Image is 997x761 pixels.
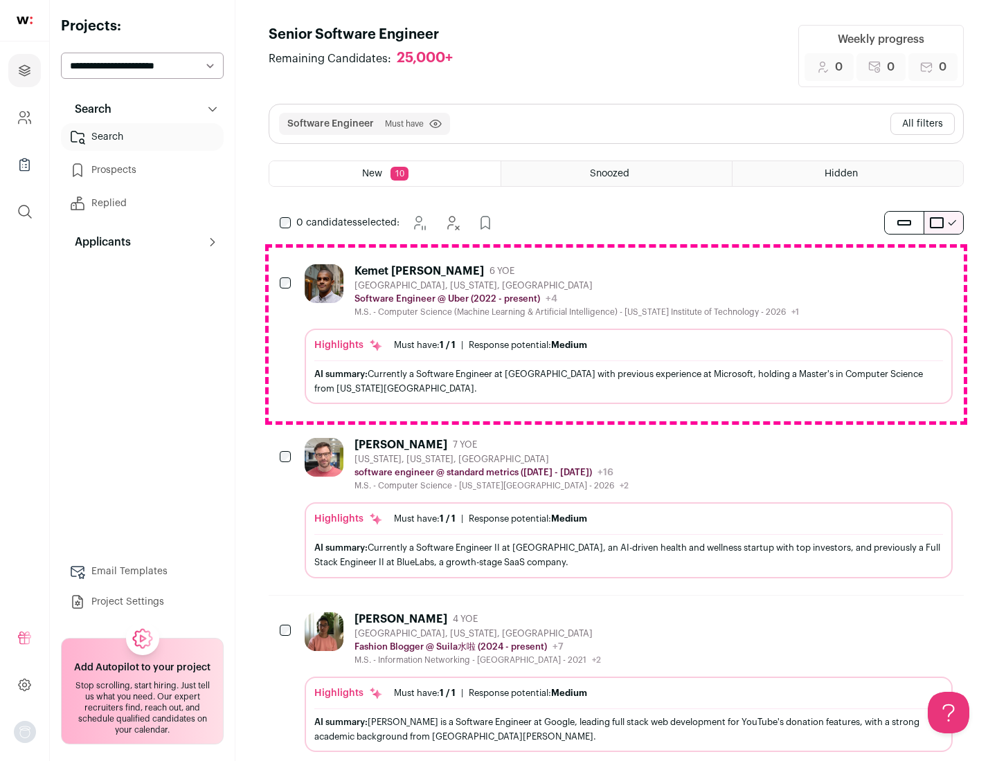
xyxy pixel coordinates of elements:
[546,294,557,304] span: +4
[354,454,629,465] div: [US_STATE], [US_STATE], [GEOGRAPHIC_DATA]
[551,688,587,697] span: Medium
[471,209,499,237] button: Add to Prospects
[354,612,447,626] div: [PERSON_NAME]
[305,438,953,578] a: [PERSON_NAME] 7 YOE [US_STATE], [US_STATE], [GEOGRAPHIC_DATA] software engineer @ standard metric...
[354,467,592,478] p: software engineer @ standard metrics ([DATE] - [DATE])
[733,161,963,186] a: Hidden
[269,25,467,44] h1: Senior Software Engineer
[305,612,343,651] img: ebffc8b94a612106133ad1a79c5dcc917f1f343d62299c503ebb759c428adb03.jpg
[469,688,587,699] div: Response potential:
[440,514,456,523] span: 1 / 1
[287,117,374,131] button: Software Engineer
[61,588,224,616] a: Project Settings
[835,59,843,75] span: 0
[17,17,33,24] img: wellfound-shorthand-0d5821cbd27db2630d0214b213865d53afaa358527fdda9d0ea32b1df1b89c2c.svg
[928,692,969,733] iframe: Help Scout Beacon - Open
[394,513,456,524] div: Must have:
[489,266,514,277] span: 6 YOE
[296,218,357,228] span: 0 candidates
[598,468,613,477] span: +16
[8,148,41,181] a: Company Lists
[592,656,601,664] span: +2
[74,661,210,675] h2: Add Autopilot to your project
[453,614,478,625] span: 4 YOE
[362,169,382,178] span: New
[305,264,343,303] img: 1d26598260d5d9f7a69202d59cf331847448e6cffe37083edaed4f8fc8795bfe
[354,654,601,666] div: M.S. - Information Networking - [GEOGRAPHIC_DATA] - 2021
[61,17,224,36] h2: Projects:
[269,51,391,67] span: Remaining Candidates:
[61,228,224,256] button: Applicants
[305,612,953,752] a: [PERSON_NAME] 4 YOE [GEOGRAPHIC_DATA], [US_STATE], [GEOGRAPHIC_DATA] Fashion Blogger @ Suila水啦 (2...
[305,264,953,404] a: Kemet [PERSON_NAME] 6 YOE [GEOGRAPHIC_DATA], [US_STATE], [GEOGRAPHIC_DATA] Software Engineer @ Ub...
[453,439,477,450] span: 7 YOE
[354,628,601,639] div: [GEOGRAPHIC_DATA], [US_STATE], [GEOGRAPHIC_DATA]
[314,512,383,526] div: Highlights
[61,558,224,585] a: Email Templates
[70,680,215,735] div: Stop scrolling, start hiring. Just tell us what you need. Our expert recruiters find, reach out, ...
[354,280,799,291] div: [GEOGRAPHIC_DATA], [US_STATE], [GEOGRAPHIC_DATA]
[14,721,36,743] button: Open dropdown
[354,293,540,304] p: Software Engineer @ Uber (2022 - present)
[8,101,41,134] a: Company and ATS Settings
[305,438,343,477] img: 0fb184815f518ed3bcaf4f46c87e3bafcb34ea1ec747045ab451f3ffb05d485a
[314,540,943,569] div: Currently a Software Engineer II at [GEOGRAPHIC_DATA], an AI-driven health and wellness startup w...
[390,167,408,181] span: 10
[314,717,368,726] span: AI summary:
[14,721,36,743] img: nopic.png
[551,514,587,523] span: Medium
[66,101,111,118] p: Search
[553,642,564,652] span: +7
[394,688,456,699] div: Must have:
[354,306,799,318] div: M.S. - Computer Science (Machine Learning & Artificial Intelligence) - [US_STATE] Institute of Te...
[620,482,629,490] span: +2
[354,480,629,491] div: M.S. - Computer Science - [US_STATE][GEOGRAPHIC_DATA] - 2026
[314,543,368,552] span: AI summary:
[314,715,943,744] div: [PERSON_NAME] is a Software Engineer at Google, leading full stack web development for YouTube's ...
[354,264,484,278] div: Kemet [PERSON_NAME]
[440,340,456,349] span: 1 / 1
[939,59,946,75] span: 0
[469,340,587,351] div: Response potential:
[394,513,587,524] ul: |
[551,340,587,349] span: Medium
[61,190,224,217] a: Replied
[314,338,383,352] div: Highlights
[590,169,629,178] span: Snoozed
[61,123,224,151] a: Search
[791,308,799,316] span: +1
[394,340,587,351] ul: |
[890,113,955,135] button: All filters
[501,161,732,186] a: Snoozed
[838,31,924,48] div: Weekly progress
[405,209,433,237] button: Snooze
[440,688,456,697] span: 1 / 1
[385,118,424,129] span: Must have
[61,156,224,184] a: Prospects
[394,340,456,351] div: Must have:
[438,209,466,237] button: Hide
[314,367,943,396] div: Currently a Software Engineer at [GEOGRAPHIC_DATA] with previous experience at Microsoft, holding...
[887,59,895,75] span: 0
[61,95,224,123] button: Search
[469,513,587,524] div: Response potential:
[314,686,383,700] div: Highlights
[397,50,453,67] div: 25,000+
[825,169,858,178] span: Hidden
[394,688,587,699] ul: |
[8,54,41,87] a: Projects
[314,369,368,378] span: AI summary:
[66,234,131,250] p: Applicants
[354,438,447,452] div: [PERSON_NAME]
[354,641,547,652] p: Fashion Blogger @ Suila水啦 (2024 - present)
[296,216,399,230] span: selected:
[61,638,224,744] a: Add Autopilot to your project Stop scrolling, start hiring. Just tell us what you need. Our exper...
